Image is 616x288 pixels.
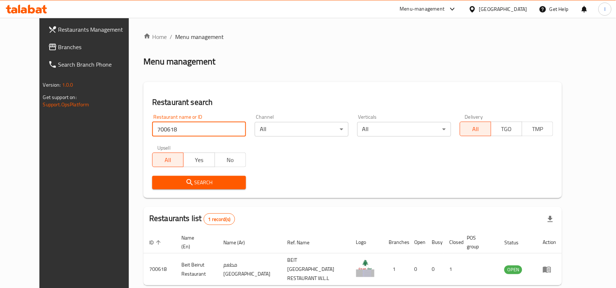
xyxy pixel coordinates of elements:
[400,5,445,13] div: Menu-management
[479,5,527,13] div: [GEOGRAPHIC_DATA]
[183,153,215,167] button: Yes
[604,5,605,13] span: l
[204,216,235,223] span: 1 record(s)
[522,122,553,136] button: TMP
[504,265,522,274] div: OPEN
[281,253,350,285] td: BEIT [GEOGRAPHIC_DATA] RESTAURANT W.L.L
[504,238,528,247] span: Status
[152,176,246,189] button: Search
[43,80,61,90] span: Version:
[504,265,522,274] span: OPEN
[175,32,224,41] span: Menu management
[426,253,444,285] td: 0
[224,238,255,247] span: Name (Ar)
[383,253,409,285] td: 1
[467,233,490,251] span: POS group
[181,233,209,251] span: Name (En)
[62,80,73,90] span: 1.0.0
[58,25,136,34] span: Restaurants Management
[494,124,519,134] span: TGO
[426,231,444,253] th: Busy
[149,238,163,247] span: ID
[357,122,451,137] div: All
[218,155,243,165] span: No
[350,231,383,253] th: Logo
[176,253,218,285] td: Beit Beirut Restaurant
[186,155,212,165] span: Yes
[143,253,176,285] td: 700618
[143,32,167,41] a: Home
[42,21,142,38] a: Restaurants Management
[409,253,426,285] td: 0
[43,100,89,109] a: Support.OpsPlatform
[287,238,319,247] span: Ref. Name
[43,92,77,102] span: Get support on:
[58,43,136,51] span: Branches
[143,32,562,41] nav: breadcrumb
[215,153,246,167] button: No
[444,253,461,285] td: 1
[218,253,281,285] td: مطعم [GEOGRAPHIC_DATA]
[525,124,550,134] span: TMP
[491,122,522,136] button: TGO
[444,231,461,253] th: Closed
[542,210,559,228] div: Export file
[204,213,235,225] div: Total records count
[383,231,409,253] th: Branches
[155,155,181,165] span: All
[158,178,240,187] span: Search
[152,153,184,167] button: All
[356,259,374,277] img: Beit Beirut Restaurant
[152,97,553,108] h2: Restaurant search
[42,38,142,56] a: Branches
[143,56,215,67] h2: Menu management
[143,231,562,285] table: enhanced table
[465,114,483,119] label: Delivery
[149,213,235,225] h2: Restaurants list
[460,122,491,136] button: All
[463,124,488,134] span: All
[543,265,556,274] div: Menu
[537,231,562,253] th: Action
[170,32,172,41] li: /
[409,231,426,253] th: Open
[255,122,349,137] div: All
[42,56,142,73] a: Search Branch Phone
[157,145,171,150] label: Upsell
[152,122,246,137] input: Search for restaurant name or ID..
[58,60,136,69] span: Search Branch Phone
